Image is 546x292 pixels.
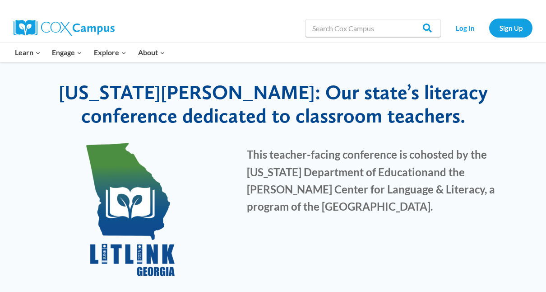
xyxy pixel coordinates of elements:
a: Log In [445,19,485,37]
strong: This teacher-facing conference is cohosted by the [US_STATE] Department of Education [247,148,487,178]
nav: Secondary Navigation [445,19,532,37]
img: Cox Campus [14,20,115,36]
span: Engage [52,47,82,58]
span: [US_STATE][PERSON_NAME]: Our state’s literacy conference dedicated to classroom teachers. [59,80,488,128]
input: Search Cox Campus [305,19,441,37]
span: Learn [15,47,41,58]
span: Explore [94,47,126,58]
img: LitLink25-Logo_Vertical_color_xp [84,141,176,277]
strong: and the [PERSON_NAME] Center for Language & Literacy, a program of the [GEOGRAPHIC_DATA]. [247,165,495,213]
a: Sign Up [489,19,532,37]
span: About [138,47,165,58]
nav: Primary Navigation [9,43,171,62]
